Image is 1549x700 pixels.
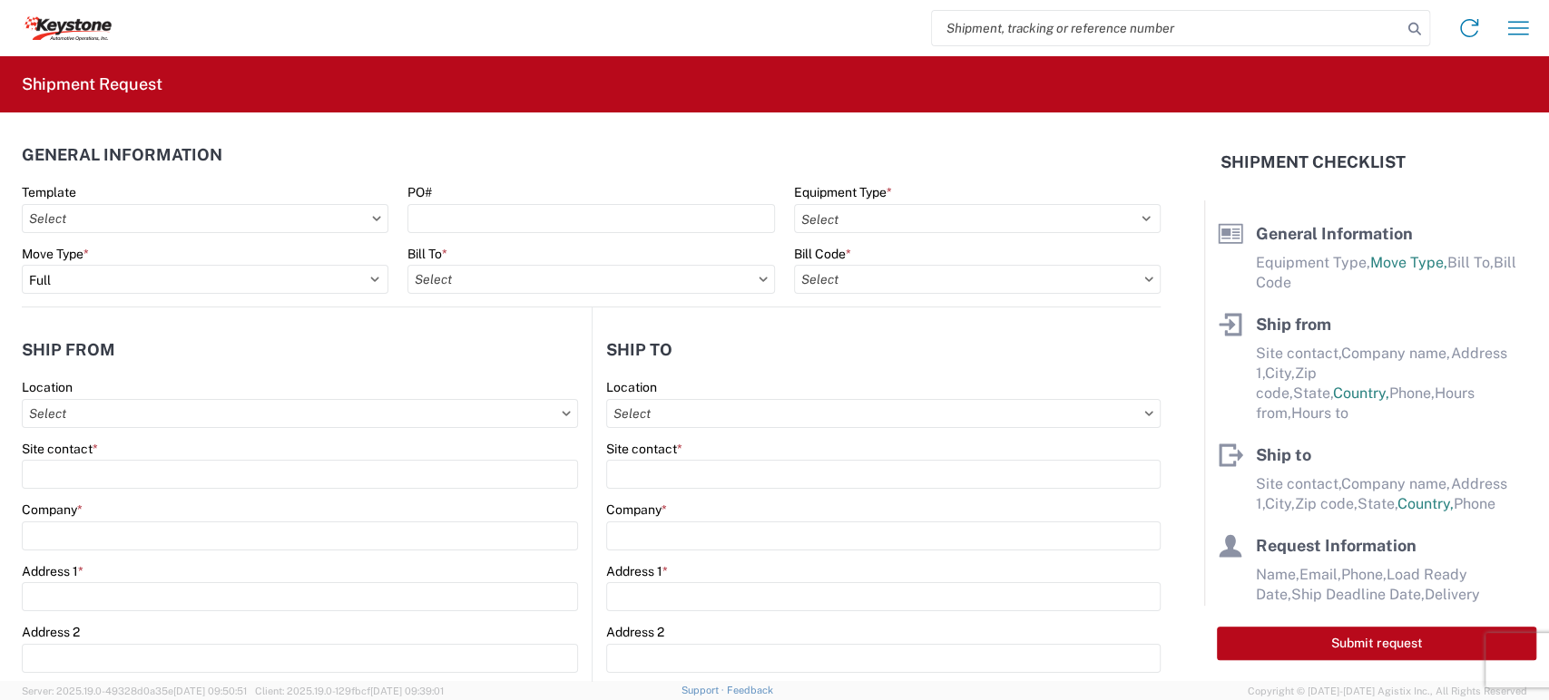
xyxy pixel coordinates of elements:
span: City, [1265,495,1295,512]
a: Support [681,685,727,695]
input: Select [407,265,774,294]
label: Location [606,379,657,395]
h2: Ship from [22,341,115,359]
input: Shipment, tracking or reference number [932,11,1402,45]
span: Server: 2025.19.0-49328d0a35e [22,685,247,696]
label: Bill Code [794,246,851,262]
span: Hours to [1291,404,1348,422]
span: Ship Deadline Date, [1291,586,1425,603]
input: Select [794,265,1161,294]
span: Site contact, [1256,475,1341,492]
span: Company name, [1341,475,1451,492]
label: Address 1 [22,563,83,579]
label: Template [22,184,76,200]
span: Move Type, [1370,254,1447,271]
span: Equipment Type, [1256,254,1370,271]
input: Select [22,399,578,428]
h2: General Information [22,146,222,164]
span: Request Information [1256,536,1417,555]
label: Company [22,501,83,518]
h2: Ship to [606,341,672,359]
h2: Shipment Request [22,73,162,95]
span: Phone, [1389,384,1435,402]
span: Site contact, [1256,345,1341,362]
label: Equipment Type [794,184,892,200]
span: State, [1293,384,1333,402]
label: Address 1 [606,563,668,579]
span: City, [1265,365,1295,382]
label: Address 2 [606,624,664,640]
span: State, [1358,495,1397,512]
input: Select [606,399,1162,428]
button: Submit request [1217,627,1536,660]
span: Email, [1299,566,1341,583]
label: Bill To [407,246,447,262]
label: PO# [407,184,432,200]
span: Copyright © [DATE]-[DATE] Agistix Inc., All Rights Reserved [1248,683,1527,699]
span: Name, [1256,566,1299,583]
span: Country, [1397,495,1454,512]
span: Ship to [1256,445,1311,464]
label: Site contact [606,441,682,457]
span: Ship from [1256,315,1331,334]
span: Company name, [1341,345,1451,362]
label: Company [606,501,667,518]
span: Bill To, [1447,254,1494,271]
input: Select [22,204,388,233]
label: Location [22,379,73,395]
span: Zip code, [1295,495,1358,512]
label: Address 2 [22,624,80,640]
span: [DATE] 09:39:01 [370,685,444,696]
label: Site contact [22,441,98,457]
label: Move Type [22,246,89,262]
span: Phone, [1341,566,1387,583]
span: General Information [1256,224,1413,243]
span: Phone [1454,495,1495,512]
h2: Shipment Checklist [1221,151,1406,173]
span: Country, [1333,384,1389,402]
a: Feedback [726,685,772,695]
span: Client: 2025.19.0-129fbcf [255,685,444,696]
span: [DATE] 09:50:51 [173,685,247,696]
